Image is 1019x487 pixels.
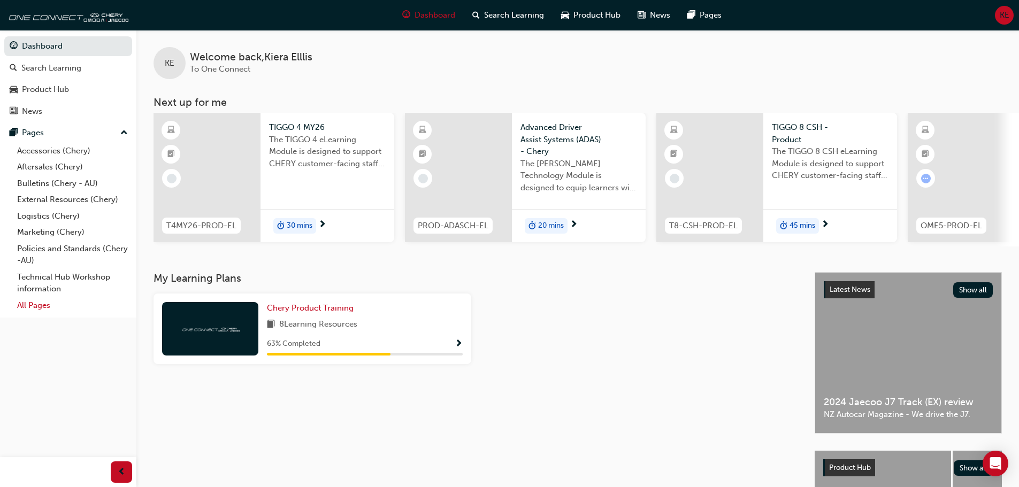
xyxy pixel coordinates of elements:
a: Logistics (Chery) [13,208,132,225]
span: Product Hub [829,463,871,472]
span: search-icon [472,9,480,22]
img: oneconnect [181,323,240,334]
span: NZ Autocar Magazine - We drive the J7. [824,408,993,421]
span: guage-icon [402,9,410,22]
span: news-icon [10,107,18,117]
span: search-icon [10,64,17,73]
span: booktick-icon [922,148,929,161]
a: Policies and Standards (Chery -AU) [13,241,132,269]
span: To One Connect [190,64,250,74]
button: Pages [4,123,132,143]
a: pages-iconPages [679,4,730,26]
span: news-icon [638,9,646,22]
button: Show all [953,282,993,298]
a: news-iconNews [629,4,679,26]
span: learningResourceType_ELEARNING-icon [670,123,678,137]
span: duration-icon [277,219,285,233]
span: Advanced Driver Assist Systems (ADAS) - Chery [520,121,637,158]
a: car-iconProduct Hub [553,4,629,26]
span: next-icon [318,220,326,230]
a: Product HubShow all [823,459,993,476]
span: booktick-icon [670,148,678,161]
a: Product Hub [4,80,132,99]
span: learningRecordVerb_NONE-icon [167,174,177,183]
span: KE [1000,9,1009,21]
div: Open Intercom Messenger [983,451,1008,476]
span: learningResourceType_ELEARNING-icon [922,123,929,137]
span: TIGGO 4 MY26 [269,121,386,134]
span: Dashboard [415,9,455,21]
button: Show Progress [455,337,463,351]
a: Marketing (Chery) [13,224,132,241]
span: The [PERSON_NAME] Technology Module is designed to equip learners with essential knowledge about ... [520,158,637,194]
a: Technical Hub Workshop information [13,269,132,297]
a: T4MY26-PROD-ELTIGGO 4 MY26The TIGGO 4 eLearning Module is designed to support CHERY customer-faci... [154,113,394,242]
a: Dashboard [4,36,132,56]
span: 8 Learning Resources [279,318,357,331]
a: External Resources (Chery) [13,191,132,208]
span: learningRecordVerb_NONE-icon [418,174,428,183]
a: Chery Product Training [267,302,358,314]
span: PROD-ADASCH-EL [418,220,488,232]
span: up-icon [120,126,128,140]
span: TIGGO 8 CSH - Product [772,121,888,145]
a: Bulletins (Chery - AU) [13,175,132,192]
span: Product Hub [573,9,620,21]
span: duration-icon [780,219,787,233]
img: oneconnect [5,4,128,26]
h3: My Learning Plans [154,272,798,284]
span: 20 mins [538,220,564,232]
button: KE [995,6,1014,25]
h3: Next up for me [136,96,1019,109]
span: prev-icon [118,466,126,479]
span: Welcome back , Kiera Elllis [190,51,312,64]
span: OME5-PROD-EL [921,220,982,232]
a: Search Learning [4,58,132,78]
span: next-icon [570,220,578,230]
span: T4MY26-PROD-EL [166,220,236,232]
a: All Pages [13,297,132,314]
span: pages-icon [687,9,695,22]
span: Show Progress [455,339,463,349]
span: learningRecordVerb_NONE-icon [670,174,679,183]
span: 2024 Jaecoo J7 Track (EX) review [824,396,993,408]
span: learningRecordVerb_ATTEMPT-icon [921,174,931,183]
span: News [650,9,670,21]
span: T8-CSH-PROD-EL [669,220,738,232]
span: 63 % Completed [267,338,320,350]
a: search-iconSearch Learning [464,4,553,26]
a: guage-iconDashboard [394,4,464,26]
span: 45 mins [790,220,815,232]
span: Search Learning [484,9,544,21]
span: guage-icon [10,42,18,51]
span: The TIGGO 4 eLearning Module is designed to support CHERY customer-facing staff with the product ... [269,134,386,170]
div: Product Hub [22,83,69,96]
a: T8-CSH-PROD-ELTIGGO 8 CSH - ProductThe TIGGO 8 CSH eLearning Module is designed to support CHERY ... [656,113,897,242]
a: Latest NewsShow all2024 Jaecoo J7 Track (EX) reviewNZ Autocar Magazine - We drive the J7. [815,272,1002,434]
span: Pages [700,9,722,21]
a: News [4,102,132,121]
a: Latest NewsShow all [824,281,993,298]
div: Search Learning [21,62,81,74]
span: Latest News [830,285,870,294]
span: duration-icon [528,219,536,233]
a: Aftersales (Chery) [13,159,132,175]
button: DashboardSearch LearningProduct HubNews [4,34,132,123]
span: car-icon [10,85,18,95]
span: KE [165,57,174,69]
a: PROD-ADASCH-ELAdvanced Driver Assist Systems (ADAS) - CheryThe [PERSON_NAME] Technology Module is... [405,113,646,242]
div: Pages [22,127,44,139]
span: booktick-icon [167,148,175,161]
span: book-icon [267,318,275,331]
a: Accessories (Chery) [13,143,132,159]
span: next-icon [821,220,829,230]
span: pages-icon [10,128,18,138]
span: 30 mins [287,220,312,232]
button: Show all [954,460,994,476]
div: News [22,105,42,118]
span: learningResourceType_ELEARNING-icon [167,123,175,137]
span: The TIGGO 8 CSH eLearning Module is designed to support CHERY customer-facing staff with the prod... [772,145,888,182]
span: car-icon [561,9,569,22]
